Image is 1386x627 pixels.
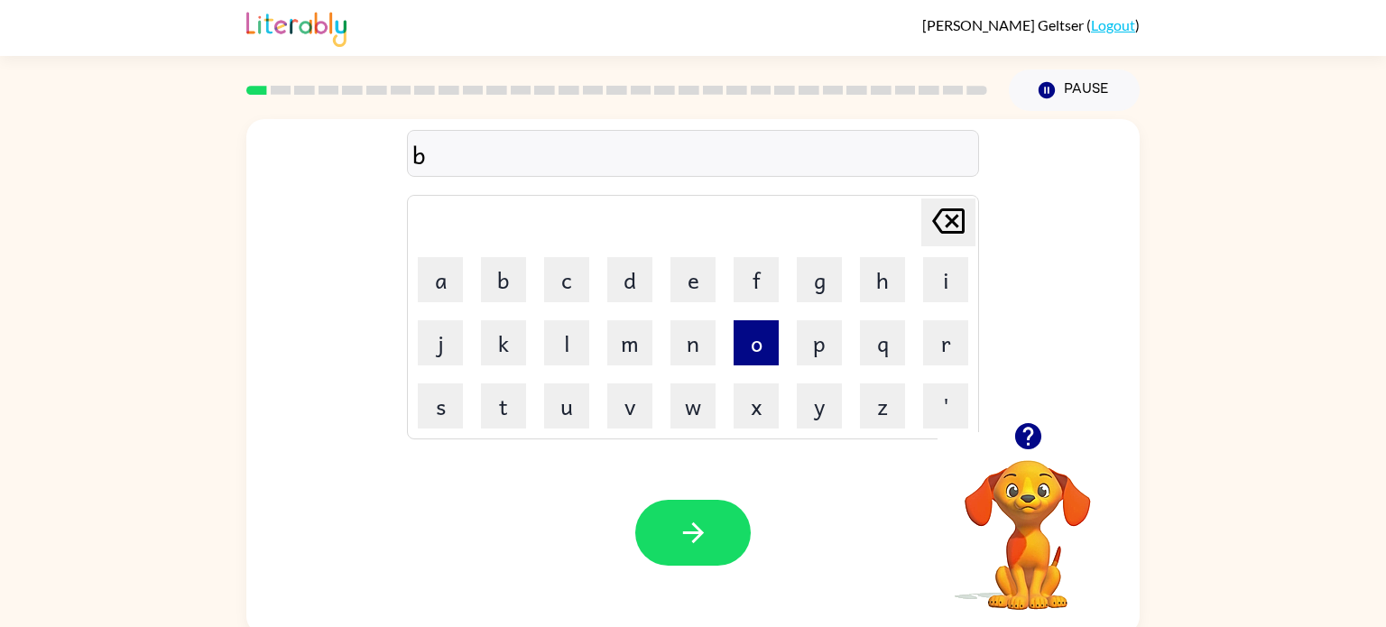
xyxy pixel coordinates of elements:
button: Pause [1009,69,1140,111]
button: n [670,320,716,365]
button: o [734,320,779,365]
button: s [418,383,463,429]
button: j [418,320,463,365]
button: m [607,320,652,365]
button: g [797,257,842,302]
span: [PERSON_NAME] Geltser [922,16,1086,33]
button: ' [923,383,968,429]
button: a [418,257,463,302]
button: i [923,257,968,302]
button: p [797,320,842,365]
button: z [860,383,905,429]
button: l [544,320,589,365]
button: r [923,320,968,365]
button: h [860,257,905,302]
div: ( ) [922,16,1140,33]
a: Logout [1091,16,1135,33]
button: w [670,383,716,429]
button: e [670,257,716,302]
button: y [797,383,842,429]
button: v [607,383,652,429]
button: q [860,320,905,365]
button: d [607,257,652,302]
button: x [734,383,779,429]
button: u [544,383,589,429]
button: c [544,257,589,302]
button: t [481,383,526,429]
div: b [412,135,974,173]
button: f [734,257,779,302]
button: k [481,320,526,365]
img: Literably [246,7,346,47]
video: Your browser must support playing .mp4 files to use Literably. Please try using another browser. [938,432,1118,613]
button: b [481,257,526,302]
